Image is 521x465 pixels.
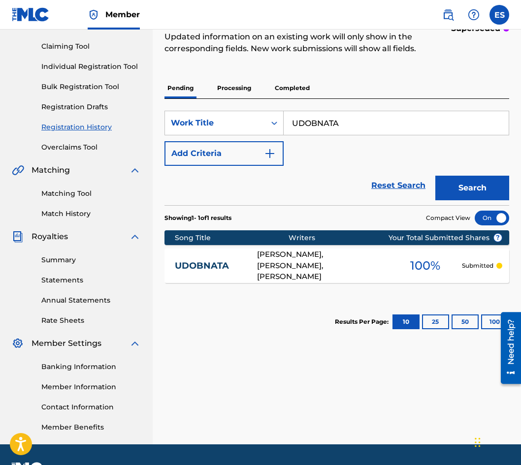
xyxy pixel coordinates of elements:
[41,402,141,412] a: Contact Information
[493,309,521,388] iframe: Resource Center
[41,295,141,306] a: Annual Statements
[88,9,99,21] img: Top Rightsholder
[175,233,289,243] div: Song Title
[41,41,141,52] a: Claiming Tool
[41,62,141,72] a: Individual Registration Tool
[41,315,141,326] a: Rate Sheets
[164,141,284,166] button: Add Criteria
[129,164,141,176] img: expand
[410,257,440,275] span: 100 %
[32,231,68,243] span: Royalties
[472,418,521,465] div: Джаджи за чат
[129,338,141,349] img: expand
[435,176,509,200] button: Search
[32,338,101,349] span: Member Settings
[41,102,141,112] a: Registration Drafts
[438,5,458,25] a: Public Search
[335,317,391,326] p: Results Per Page:
[264,148,276,159] img: 9d2ae6d4665cec9f34b9.svg
[41,82,141,92] a: Bulk Registration Tool
[257,249,388,282] div: [PERSON_NAME], [PERSON_NAME], [PERSON_NAME]
[41,362,141,372] a: Banking Information
[105,9,140,20] span: Member
[164,111,509,205] form: Search Form
[164,31,430,55] p: Updated information on an existing work will only show in the corresponding fields. New work subm...
[468,9,480,21] img: help
[452,314,479,329] button: 50
[481,314,508,329] button: 100
[41,382,141,392] a: Member Information
[464,5,484,25] div: Help
[41,255,141,265] a: Summary
[472,418,521,465] iframe: Chat Widget
[41,122,141,132] a: Registration History
[426,214,470,222] span: Compact View
[12,338,24,349] img: Member Settings
[41,275,141,285] a: Statements
[129,231,141,243] img: expand
[422,314,449,329] button: 25
[272,78,313,98] p: Completed
[164,214,231,222] p: Showing 1 - 1 of 1 results
[175,260,244,272] a: UDOBNATA
[289,233,420,243] div: Writers
[164,78,196,98] p: Pending
[214,78,254,98] p: Processing
[41,209,141,219] a: Match History
[389,233,502,243] span: Your Total Submitted Shares
[41,422,141,433] a: Member Benefits
[12,164,24,176] img: Matching
[12,231,24,243] img: Royalties
[494,234,502,242] span: ?
[489,5,509,25] div: User Menu
[12,7,50,22] img: MLC Logo
[442,9,454,21] img: search
[366,175,430,196] a: Reset Search
[171,117,260,129] div: Work Title
[32,164,70,176] span: Matching
[462,261,493,270] p: Submitted
[41,142,141,153] a: Overclaims Tool
[41,188,141,199] a: Matching Tool
[475,428,481,457] div: Плъзни
[392,314,420,329] button: 10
